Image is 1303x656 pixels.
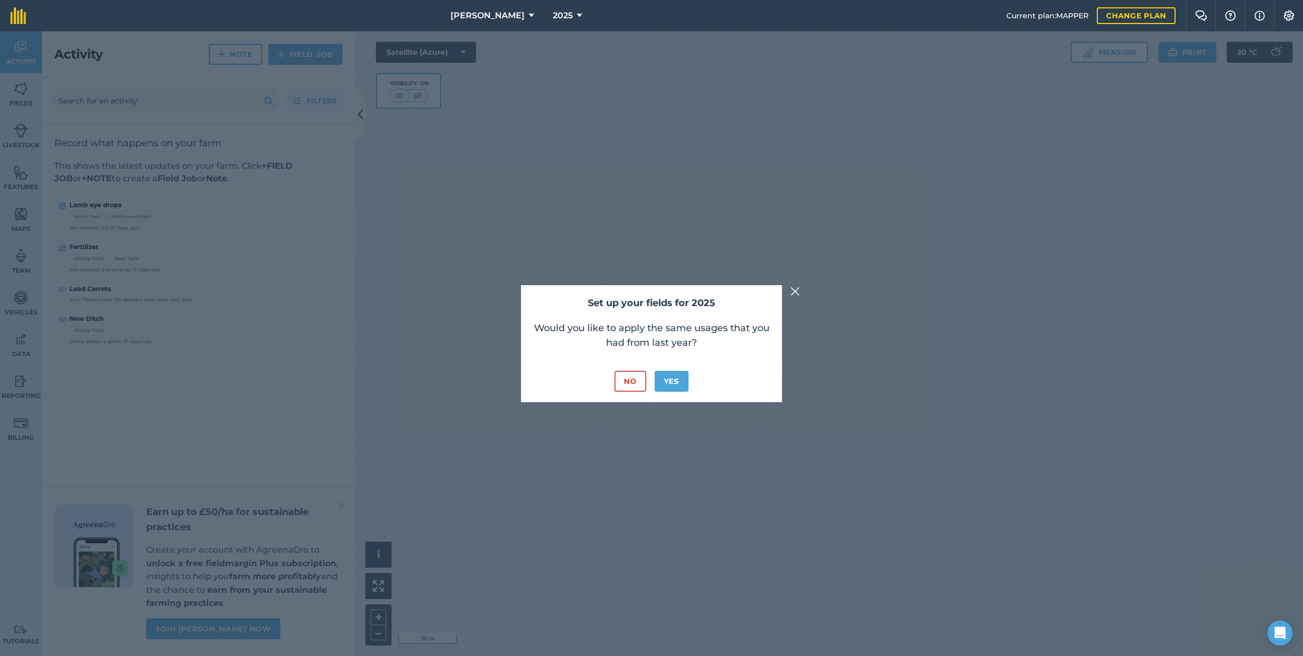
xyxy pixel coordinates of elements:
button: No [614,371,646,392]
a: Change plan [1097,7,1176,24]
img: svg+xml;base64,PHN2ZyB4bWxucz0iaHR0cDovL3d3dy53My5vcmcvMjAwMC9zdmciIHdpZHRoPSIyMiIgaGVpZ2h0PSIzMC... [790,285,800,298]
p: Would you like to apply the same usages that you had from last year? [531,321,772,350]
h2: Set up your fields for 2025 [531,296,772,311]
img: Two speech bubbles overlapping with the left bubble in the forefront [1195,10,1207,21]
img: A cog icon [1283,10,1295,21]
span: 2025 [553,9,573,22]
button: Yes [655,371,689,392]
span: [PERSON_NAME] [451,9,525,22]
img: fieldmargin Logo [10,7,26,24]
img: svg+xml;base64,PHN2ZyB4bWxucz0iaHR0cDovL3d3dy53My5vcmcvMjAwMC9zdmciIHdpZHRoPSIxNyIgaGVpZ2h0PSIxNy... [1254,9,1265,22]
img: A question mark icon [1224,10,1237,21]
span: Current plan : MAPPER [1006,10,1088,21]
div: Open Intercom Messenger [1268,620,1293,646]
